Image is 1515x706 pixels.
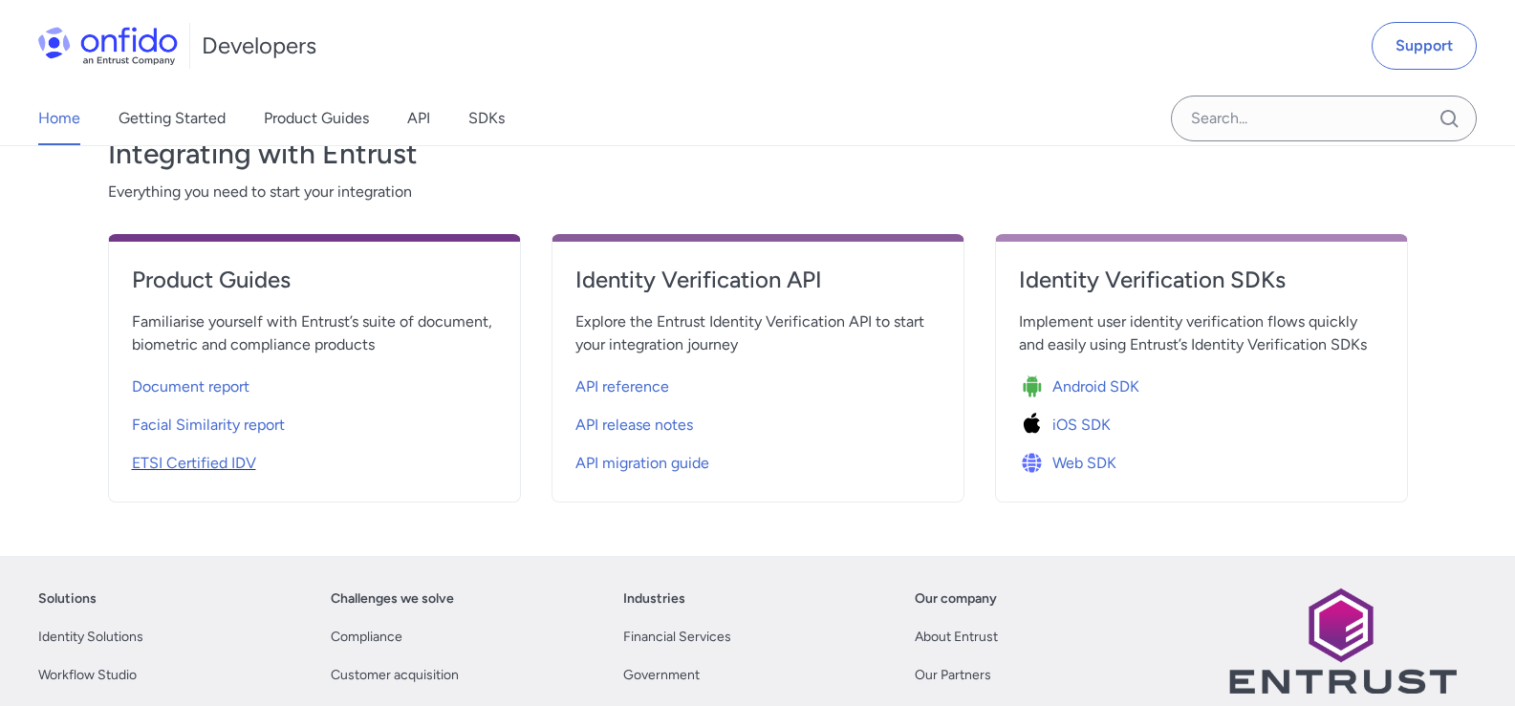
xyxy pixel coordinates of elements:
span: Facial Similarity report [132,414,285,437]
a: Identity Verification API [575,265,941,310]
img: Onfido Logo [38,27,178,65]
a: Product Guides [264,92,369,145]
span: ETSI Certified IDV [132,452,256,475]
a: Compliance [331,626,402,649]
span: API release notes [575,414,693,437]
h1: Developers [202,31,316,61]
a: About Entrust [915,626,998,649]
a: Document report [132,364,497,402]
a: Identity Verification SDKs [1019,265,1384,310]
a: Government [623,664,700,687]
input: Onfido search input field [1171,96,1477,141]
a: Our company [915,588,997,610]
a: Workflow Studio [38,664,137,687]
a: API migration guide [575,440,941,479]
a: SDKs [468,92,505,145]
a: Solutions [38,588,97,610]
a: Financial Services [623,626,731,649]
span: API reference [575,375,669,398]
span: Familiarise yourself with Entrust’s suite of document, biometric and compliance products [132,310,497,356]
a: ETSI Certified IDV [132,440,497,479]
img: Icon Android SDK [1019,374,1052,400]
a: Icon Web SDKWeb SDK [1019,440,1384,479]
a: API [407,92,430,145]
a: Support [1372,22,1477,70]
a: Our Partners [915,664,991,687]
a: API reference [575,364,941,402]
a: Home [38,92,80,145]
a: Getting Started [119,92,226,145]
a: Facial Similarity report [132,402,497,440]
span: Web SDK [1052,452,1116,475]
h4: Identity Verification API [575,265,941,295]
span: Everything you need to start your integration [108,181,1408,203]
a: Icon Android SDKAndroid SDK [1019,364,1384,402]
h4: Identity Verification SDKs [1019,265,1384,295]
img: Entrust logo [1227,588,1457,694]
span: Implement user identity verification flows quickly and easily using Entrust’s Identity Verificati... [1019,310,1384,356]
h4: Product Guides [132,265,497,295]
span: API migration guide [575,452,709,475]
a: Identity Solutions [38,626,143,649]
span: Android SDK [1052,375,1139,398]
img: Icon Web SDK [1019,450,1052,477]
span: Document report [132,375,249,398]
a: Challenges we solve [331,588,454,610]
a: Product Guides [132,265,497,310]
a: Icon iOS SDKiOS SDK [1019,402,1384,440]
a: Industries [623,588,685,610]
span: Explore the Entrust Identity Verification API to start your integration journey [575,310,941,356]
h3: Integrating with Entrust [108,135,1408,173]
a: Customer acquisition [331,664,459,687]
span: iOS SDK [1052,414,1111,437]
a: API release notes [575,402,941,440]
img: Icon iOS SDK [1019,412,1052,439]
